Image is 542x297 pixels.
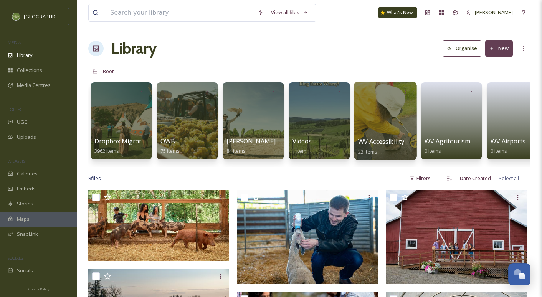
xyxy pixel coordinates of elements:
img: images.png [12,13,20,20]
a: OWB75 items [160,138,180,154]
a: [PERSON_NAME] [462,5,517,20]
span: Galleries [17,170,38,177]
span: 0 items [425,147,441,154]
a: Privacy Policy [27,284,50,293]
span: Socials [17,267,33,274]
button: Organise [443,40,481,56]
span: [PERSON_NAME] [475,9,513,16]
span: Videos [292,137,312,145]
span: Library [17,52,32,59]
a: Library [111,37,157,60]
span: WV Agritourism [425,137,470,145]
span: 3962 items [94,147,119,154]
span: WV Accessibility [358,137,404,146]
span: Privacy Policy [27,287,50,292]
span: Stories [17,200,33,207]
span: SnapLink [17,230,38,238]
img: Barn_Joshua Rainey.jpg [386,190,527,284]
img: 23014 Inn the Ground B 1761.jpg [88,190,229,261]
div: Date Created [456,171,495,186]
a: WV Accessibility23 items [358,138,404,155]
a: [PERSON_NAME]84 items [226,138,276,154]
span: 8 file s [88,175,101,182]
a: What's New [378,7,417,18]
span: 23 items [358,148,378,155]
span: Dropbox Migration [94,137,150,145]
span: SOCIALS [8,255,23,261]
span: Uploads [17,133,36,141]
a: Dropbox Migration3962 items [94,138,150,154]
a: WV Agritourism0 items [425,138,470,154]
span: 84 items [226,147,246,154]
span: MEDIA [8,40,21,45]
span: Collections [17,67,42,74]
span: Select all [499,175,519,182]
a: View all files [267,5,312,20]
span: Maps [17,215,30,223]
span: 1 item [292,147,306,154]
span: Embeds [17,185,36,192]
img: IronWaterRanch_JHamilton_15.jpg [237,190,378,284]
a: WV Airports0 items [491,138,525,154]
a: Organise [443,40,485,56]
a: Root [103,67,114,76]
button: New [485,40,513,56]
span: Root [103,68,114,75]
div: Filters [406,171,435,186]
span: [PERSON_NAME] [226,137,276,145]
span: WV Airports [491,137,525,145]
span: Media Centres [17,82,51,89]
span: [GEOGRAPHIC_DATA] [24,13,73,20]
button: Open Chat [508,263,530,285]
input: Search your library [106,4,253,21]
span: WIDGETS [8,158,25,164]
span: COLLECT [8,107,24,112]
span: OWB [160,137,175,145]
span: 0 items [491,147,507,154]
span: UGC [17,118,27,126]
a: Videos1 item [292,138,312,154]
span: 75 items [160,147,180,154]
